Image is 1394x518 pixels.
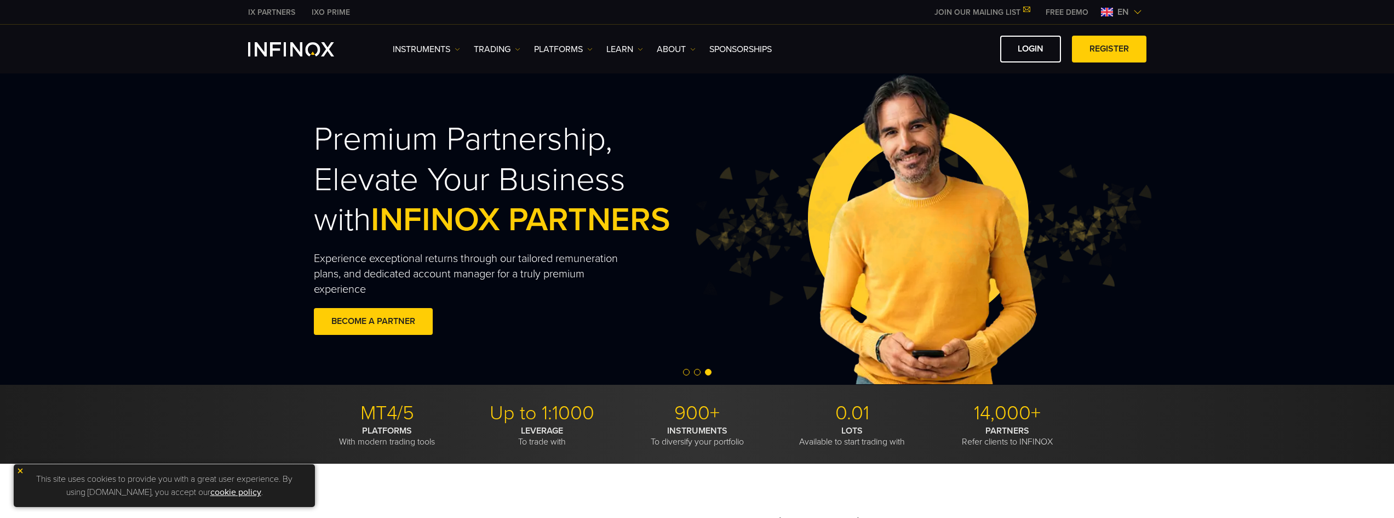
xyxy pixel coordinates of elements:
a: ABOUT [657,43,696,56]
p: To trade with [469,425,616,447]
a: INFINOX Logo [248,42,360,56]
strong: LOTS [841,425,863,436]
a: Instruments [393,43,460,56]
p: Up to 1:1000 [469,401,616,425]
p: With modern trading tools [314,425,461,447]
a: Learn [606,43,643,56]
p: MT4/5 [314,401,461,425]
a: PLATFORMS [534,43,593,56]
p: This site uses cookies to provide you with a great user experience. By using [DOMAIN_NAME], you a... [19,470,309,502]
span: Go to slide 1 [683,369,690,375]
a: INFINOX [240,7,303,18]
span: Go to slide 2 [694,369,701,375]
a: TRADING [474,43,520,56]
strong: PARTNERS [985,425,1029,436]
a: SPONSORSHIPS [709,43,772,56]
span: INFINOX PARTNERS [371,200,670,240]
span: en [1113,5,1133,19]
a: INFINOX [303,7,358,18]
p: 900+ [624,401,771,425]
span: Go to slide 3 [705,369,712,375]
strong: INSTRUMENTS [667,425,727,436]
a: BECOME A PARTNER [314,308,433,335]
p: 0.01 [779,401,926,425]
strong: PLATFORMS [362,425,412,436]
a: LOGIN [1000,36,1061,62]
p: Available to start trading with [779,425,926,447]
a: cookie policy [210,487,261,498]
strong: LEVERAGE [521,425,563,436]
p: To diversify your portfolio [624,425,771,447]
a: JOIN OUR MAILING LIST [926,8,1037,17]
img: yellow close icon [16,467,24,475]
p: 14,000+ [934,401,1081,425]
p: Experience exceptional returns through our tailored remuneration plans, and dedicated account man... [314,251,639,297]
a: REGISTER [1072,36,1146,62]
a: INFINOX MENU [1037,7,1097,18]
h2: Premium Partnership, Elevate Your Business with [314,119,720,240]
p: Refer clients to INFINOX [934,425,1081,447]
